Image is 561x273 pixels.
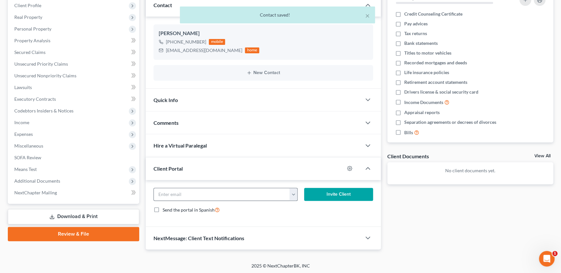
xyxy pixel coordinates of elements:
[365,12,370,19] button: ×
[14,49,46,55] span: Secured Claims
[9,187,139,199] a: NextChapter Mailing
[404,129,413,136] span: Bills
[166,47,242,54] div: [EMAIL_ADDRESS][DOMAIN_NAME]
[8,227,139,241] a: Review & File
[304,188,373,201] button: Invite Client
[159,70,367,75] button: New Contact
[9,152,139,163] a: SOFA Review
[404,40,438,46] span: Bank statements
[14,143,43,149] span: Miscellaneous
[14,120,29,125] span: Income
[14,38,50,43] span: Property Analysis
[14,26,51,32] span: Personal Property
[14,96,56,102] span: Executory Contracts
[404,99,443,106] span: Income Documents
[404,79,467,85] span: Retirement account statements
[245,47,259,53] div: home
[404,50,451,56] span: Titles to motor vehicles
[552,251,557,256] span: 1
[9,58,139,70] a: Unsecured Priority Claims
[154,142,207,149] span: Hire a Virtual Paralegal
[9,93,139,105] a: Executory Contracts
[166,39,206,45] div: [PHONE_NUMBER]
[9,70,139,82] a: Unsecured Nonpriority Claims
[404,119,496,125] span: Separation agreements or decrees of divorces
[14,61,68,67] span: Unsecured Priority Claims
[8,209,139,224] a: Download & Print
[9,82,139,93] a: Lawsuits
[404,109,440,116] span: Appraisal reports
[9,46,139,58] a: Secured Claims
[209,39,225,45] div: mobile
[387,153,429,160] div: Client Documents
[154,120,179,126] span: Comments
[9,35,139,46] a: Property Analysis
[14,190,57,195] span: NextChapter Mailing
[14,131,33,137] span: Expenses
[14,178,60,184] span: Additional Documents
[154,235,244,241] span: NextMessage: Client Text Notifications
[163,207,215,213] span: Send the portal in Spanish
[404,89,478,95] span: Drivers license & social security card
[159,30,367,37] div: [PERSON_NAME]
[154,2,172,8] span: Contact
[404,30,427,37] span: Tax returns
[14,3,41,8] span: Client Profile
[154,165,183,172] span: Client Portal
[404,69,449,76] span: Life insurance policies
[14,84,32,90] span: Lawsuits
[14,73,76,78] span: Unsecured Nonpriority Claims
[14,108,73,113] span: Codebtors Insiders & Notices
[539,251,554,266] iframe: Intercom live chat
[154,188,289,201] input: Enter email
[14,166,37,172] span: Means Test
[154,97,178,103] span: Quick Info
[14,155,41,160] span: SOFA Review
[393,167,548,174] p: No client documents yet.
[185,12,370,18] div: Contact saved!
[534,154,551,158] a: View All
[404,59,467,66] span: Recorded mortgages and deeds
